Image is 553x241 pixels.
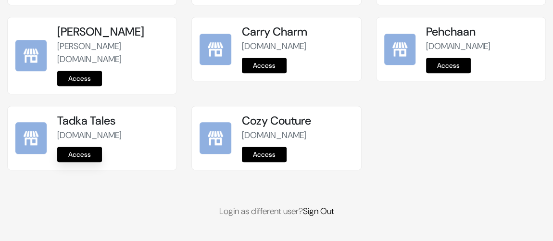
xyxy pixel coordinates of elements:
[15,40,47,71] img: WALKER
[200,122,231,153] img: Cozy Couture
[7,205,546,218] p: Login as different user?
[242,129,353,142] p: [DOMAIN_NAME]
[426,25,538,39] h5: Pehchaan
[57,147,102,162] a: Access
[57,40,169,66] p: [PERSON_NAME][DOMAIN_NAME]
[426,58,471,73] a: Access
[242,58,287,73] a: Access
[242,25,353,39] h5: Carry Charm
[426,40,538,53] p: [DOMAIN_NAME]
[15,122,47,153] img: Tadka Tales
[200,34,231,65] img: Carry Charm
[242,147,287,162] a: Access
[242,40,353,53] p: [DOMAIN_NAME]
[57,71,102,86] a: Access
[303,205,334,217] a: Sign Out
[57,114,169,128] h5: Tadka Tales
[57,129,169,142] p: [DOMAIN_NAME]
[384,34,415,65] img: Pehchaan
[242,114,353,128] h5: Cozy Couture
[57,25,169,39] h5: [PERSON_NAME]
